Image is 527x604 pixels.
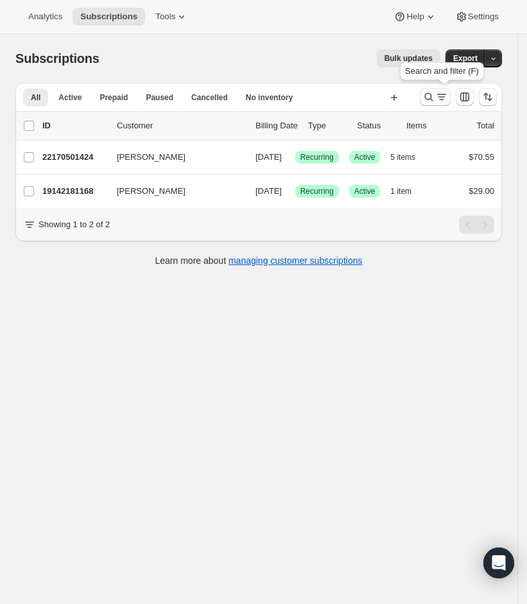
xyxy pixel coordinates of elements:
button: Analytics [21,8,70,26]
button: Subscriptions [73,8,145,26]
button: Settings [447,8,506,26]
span: [DATE] [255,186,282,196]
button: Sort the results [479,88,497,106]
button: Tools [148,8,196,26]
div: 22170501424[PERSON_NAME][DATE]SuccessRecurringSuccessActive5 items$70.55 [42,148,494,166]
p: 19142181168 [42,185,107,198]
div: 19142181168[PERSON_NAME][DATE]SuccessRecurringSuccessActive1 item$29.00 [42,182,494,200]
span: Analytics [28,12,62,22]
span: Paused [146,92,173,103]
button: [PERSON_NAME] [109,147,238,168]
span: [DATE] [255,152,282,162]
span: 1 item [390,186,411,196]
button: Customize table column order and visibility [456,88,474,106]
p: 22170501424 [42,151,107,164]
button: 1 item [390,182,426,200]
p: Learn more about [155,254,363,267]
span: No inventory [246,92,293,103]
p: Status [357,119,396,132]
p: ID [42,119,107,132]
span: Export [453,53,478,64]
button: Help [386,8,444,26]
span: Cancelled [191,92,228,103]
button: Bulk updates [377,49,440,67]
p: Customer [117,119,245,132]
span: 5 items [390,152,415,162]
span: Bulk updates [384,53,433,64]
span: Help [406,12,424,22]
span: Active [58,92,82,103]
div: Open Intercom Messenger [483,548,514,578]
span: $29.00 [469,186,494,196]
button: Search and filter results [420,88,451,106]
nav: Pagination [459,216,494,234]
span: All [31,92,40,103]
span: [PERSON_NAME] [117,185,186,198]
a: managing customer subscriptions [229,255,363,266]
span: Active [354,152,376,162]
div: Items [406,119,445,132]
span: Prepaid [99,92,128,103]
button: 5 items [390,148,429,166]
span: Tools [155,12,175,22]
div: Type [308,119,347,132]
span: Recurring [300,152,334,162]
p: Showing 1 to 2 of 2 [39,218,110,231]
span: [PERSON_NAME] [117,151,186,164]
span: Subscriptions [80,12,137,22]
span: $70.55 [469,152,494,162]
span: Settings [468,12,499,22]
p: Billing Date [255,119,298,132]
button: Export [445,49,485,67]
span: Subscriptions [15,51,99,65]
span: Recurring [300,186,334,196]
span: Active [354,186,376,196]
button: [PERSON_NAME] [109,181,238,202]
div: IDCustomerBilling DateTypeStatusItemsTotal [42,119,494,132]
p: Total [477,119,494,132]
button: Create new view [384,89,404,107]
